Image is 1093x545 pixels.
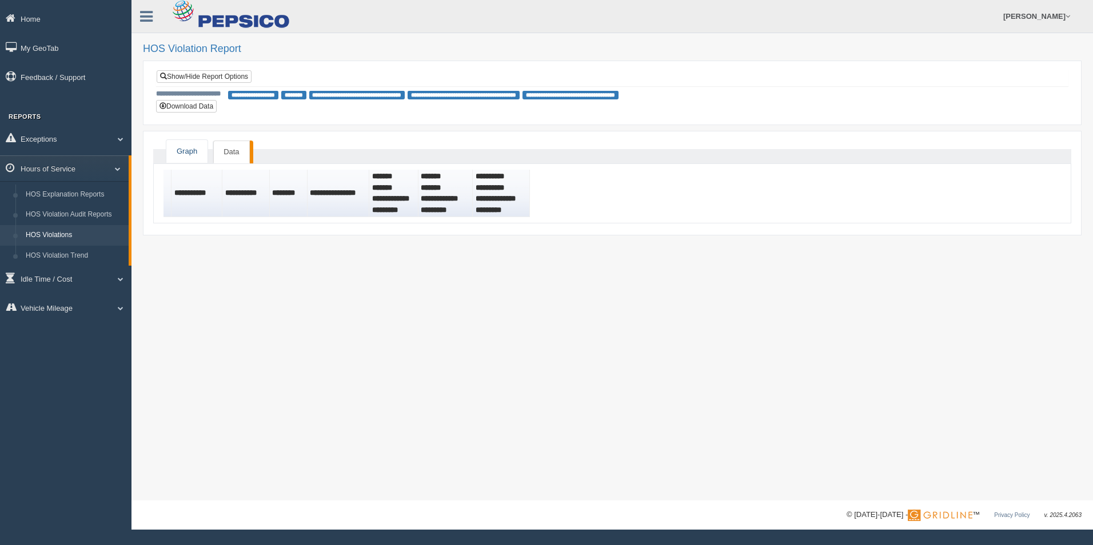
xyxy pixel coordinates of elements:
a: HOS Violation Trend [21,246,129,266]
a: Data [213,141,249,164]
span: v. 2025.4.2063 [1044,512,1082,518]
a: Privacy Policy [994,512,1030,518]
a: HOS Violation Audit Reports [21,205,129,225]
h2: HOS Violation Report [143,43,1082,55]
img: Gridline [908,510,972,521]
a: Show/Hide Report Options [157,70,252,83]
a: HOS Violations [21,225,129,246]
a: Graph [166,140,208,163]
button: Download Data [156,100,217,113]
div: © [DATE]-[DATE] - ™ [847,509,1082,521]
a: HOS Explanation Reports [21,185,129,205]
